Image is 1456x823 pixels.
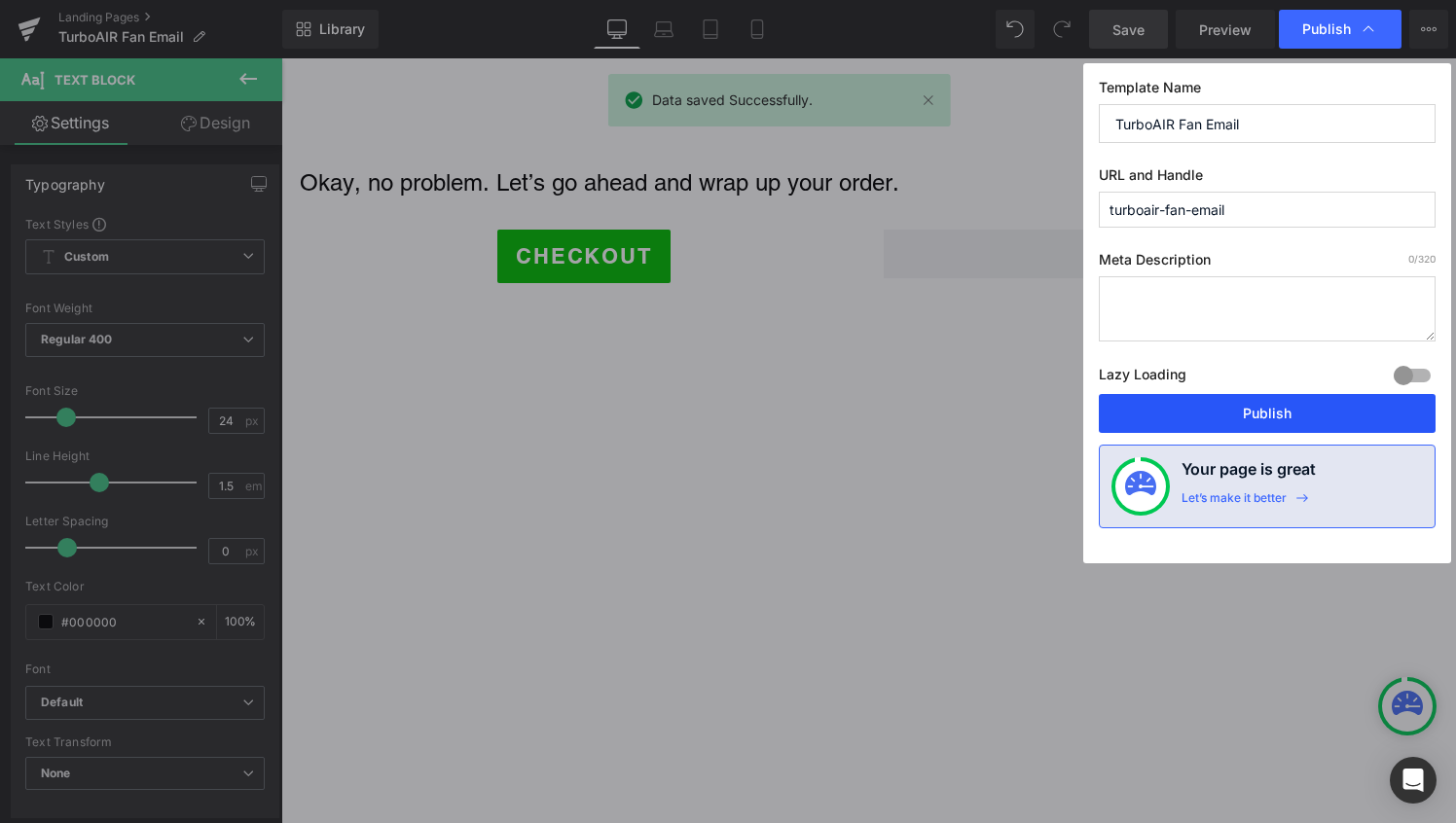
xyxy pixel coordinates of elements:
[1099,79,1436,104] label: Template Name
[1408,253,1436,265] span: /320
[235,182,370,214] span: Checkout
[1182,490,1287,516] div: Let’s make it better
[1302,20,1351,38] span: Publish
[1390,757,1437,804] div: Open Intercom Messenger
[1099,251,1436,276] label: Meta Description
[1099,166,1436,192] label: URL and Handle
[216,171,388,225] a: Checkout
[1099,394,1436,433] button: Publish
[1182,457,1316,490] h4: Your page is great
[1125,471,1156,502] img: onboarding-status.svg
[18,107,1157,142] p: Okay, no problem. Let’s go ahead and wrap up your order.
[1099,362,1186,394] label: Lazy Loading
[1408,253,1414,265] span: 0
